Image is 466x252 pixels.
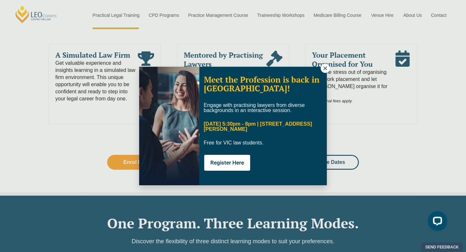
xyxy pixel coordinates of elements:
[321,64,330,73] button: Close
[204,121,312,132] span: [DATE] 5:30pm - 8pm | [STREET_ADDRESS][PERSON_NAME]
[423,209,450,236] iframe: LiveChat chat widget
[204,155,250,171] button: Register Here
[204,140,264,145] span: Free for VIC law students.
[204,102,305,113] span: Engage with practising lawyers from diverse backgrounds in an interactive session.
[204,74,319,94] span: Meet the Profession is back in [GEOGRAPHIC_DATA]!
[139,67,199,185] img: Soph-popup.JPG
